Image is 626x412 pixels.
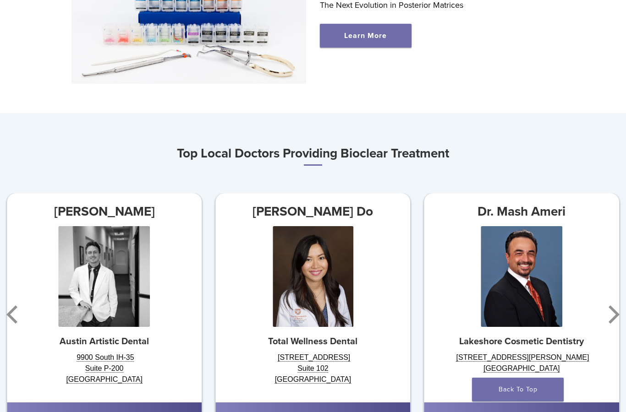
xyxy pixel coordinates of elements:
[273,226,353,327] img: Dr. Hieu Truong Do
[268,336,357,347] strong: Total Wellness Dental
[60,336,149,347] strong: Austin Artistic Dental
[5,287,23,342] button: Previous
[7,201,202,222] h3: [PERSON_NAME]
[320,24,412,48] a: Learn More
[215,201,410,222] h3: [PERSON_NAME] Do
[603,287,621,342] button: Next
[459,336,584,347] strong: Lakeshore Cosmetic Dentistry
[59,226,150,327] img: Dr. Jarett Hulse
[424,201,619,222] h3: Dr. Mash Ameri
[472,378,564,401] a: Back To Top
[481,226,562,327] img: Dr. Mash Ameri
